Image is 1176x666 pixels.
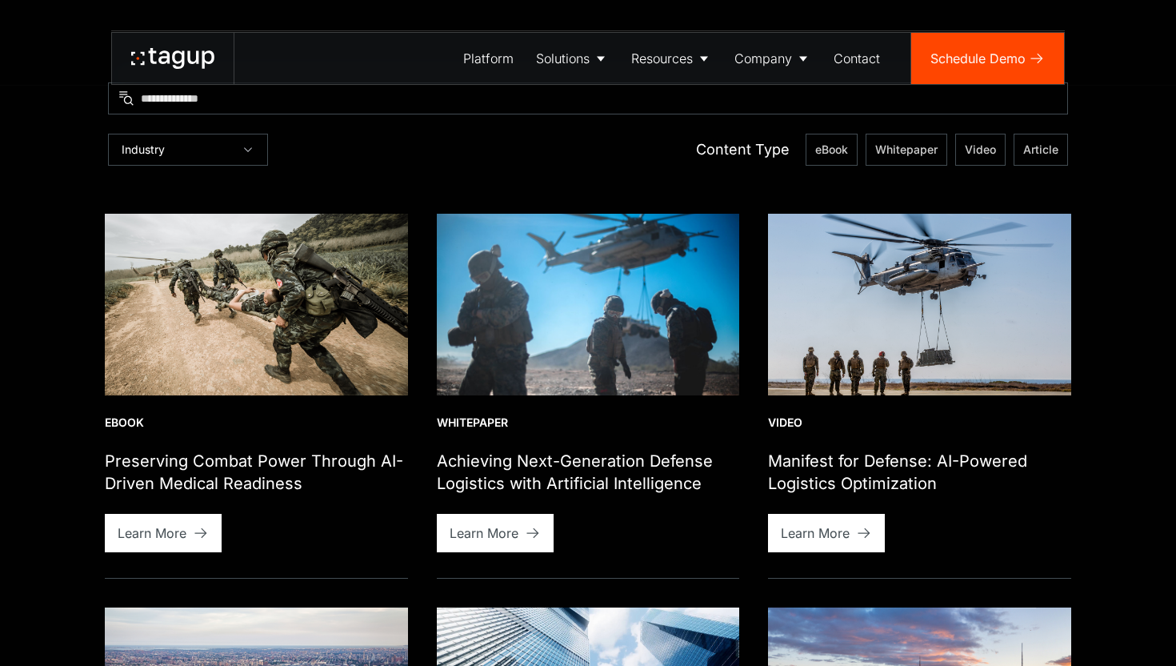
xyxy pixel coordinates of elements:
a: Solutions [525,33,620,84]
div: Platform [463,49,514,68]
img: landing support specialists insert and extract assets in terrain, photo by Sgt. Conner Robbins [437,214,740,395]
div: Learn More [118,524,186,543]
span: Video [965,142,996,158]
span: Whitepaper [875,142,938,158]
div: Video [768,415,1071,431]
div: Solutions [536,49,590,68]
h1: Achieving Next-Generation Defense Logistics with Artificial Intelligence [437,450,740,495]
a: Platform [452,33,525,84]
a: Contact [822,33,891,84]
div: Learn More [781,524,850,543]
a: Resources [620,33,723,84]
a: Learn More [437,514,554,552]
h1: Preserving Combat Power Through AI-Driven Medical Readiness [105,450,408,495]
div: Schedule Demo [930,49,1026,68]
span: Article [1023,142,1058,158]
a: Learn More [105,514,222,552]
div: Resources [631,49,693,68]
a: Learn More [768,514,885,552]
div: Contact [834,49,880,68]
div: Company [734,49,792,68]
a: Schedule Demo [911,33,1064,84]
div: Learn More [450,524,518,543]
span: eBook [815,142,848,158]
form: Resources [108,82,1068,166]
h1: Manifest for Defense: AI-Powered Logistics Optimization [768,450,1071,495]
div: Content Type [696,139,790,160]
div: Industry [122,142,165,157]
div: Whitepaper [437,415,740,431]
div: Industry [108,134,268,166]
div: eBook [105,415,408,431]
a: Company [723,33,822,84]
